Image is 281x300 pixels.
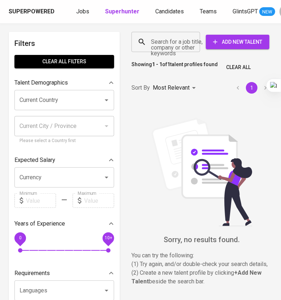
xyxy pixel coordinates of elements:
[76,8,89,15] span: Jobs
[19,236,21,241] span: 0
[155,7,185,16] a: Candidates
[246,82,258,94] button: page 1
[76,7,91,16] a: Jobs
[155,8,184,15] span: Candidates
[84,193,114,208] input: Value
[206,35,269,49] button: Add New Talent
[101,286,112,296] button: Open
[101,172,112,183] button: Open
[101,95,112,105] button: Open
[20,57,108,66] span: Clear All filters
[105,8,139,15] b: Superhunter
[131,61,218,74] p: Showing of talent profiles found
[223,61,254,74] button: Clear All
[104,236,112,241] span: 10+
[9,8,56,16] a: Superpowered
[14,153,114,167] div: Expected Salary
[153,83,190,92] p: Most Relevant
[14,156,55,164] p: Expected Salary
[14,269,50,278] p: Requirements
[131,269,272,286] p: (2) Create a new talent profile by clicking beside the search bar.
[226,63,251,72] span: Clear All
[131,234,272,245] h6: Sorry, no results found.
[9,8,55,16] div: Superpowered
[148,118,256,226] img: file_searching.svg
[14,78,68,87] p: Talent Demographics
[131,260,272,269] p: (1) Try again, and/or double-check your search details,
[14,219,65,228] p: Years of Experience
[152,61,162,67] b: 1 - 1
[131,83,150,92] p: Sort By
[105,7,141,16] a: Superhunter
[14,266,114,280] div: Requirements
[200,8,217,15] span: Teams
[200,7,218,16] a: Teams
[231,82,272,94] nav: pagination navigation
[212,38,264,47] span: Add New Talent
[14,217,114,231] div: Years of Experience
[14,55,114,68] button: Clear All filters
[233,7,275,16] a: GlintsGPT NEW
[233,8,258,15] span: GlintsGPT
[153,81,198,95] div: Most Relevant
[20,137,109,145] p: Please select a Country first
[14,76,114,90] div: Talent Demographics
[259,8,275,16] span: NEW
[131,269,261,285] b: + Add New Talent
[167,61,170,67] b: 1
[26,193,56,208] input: Value
[14,38,114,49] h6: Filters
[131,251,272,260] p: You can try the following :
